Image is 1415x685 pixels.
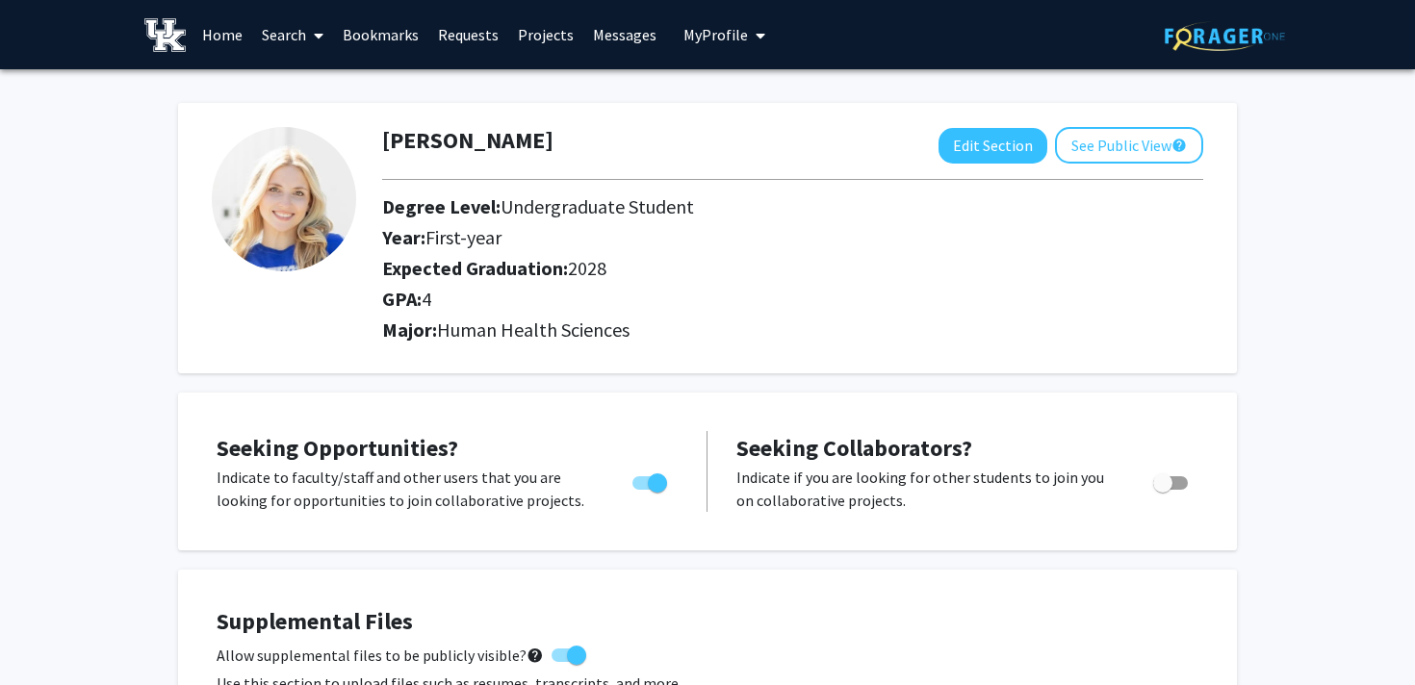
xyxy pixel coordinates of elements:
a: Home [193,1,252,68]
span: Seeking Collaborators? [736,433,972,463]
p: Indicate if you are looking for other students to join you on collaborative projects. [736,466,1117,512]
h2: GPA: [382,288,1173,311]
span: Undergraduate Student [501,194,694,218]
p: Indicate to faculty/staff and other users that you are looking for opportunities to join collabor... [217,466,596,512]
button: See Public View [1055,127,1203,164]
iframe: Chat [14,598,82,671]
span: 2028 [568,256,606,280]
span: Allow supplemental files to be publicly visible? [217,644,544,667]
button: Edit Section [939,128,1047,164]
h1: [PERSON_NAME] [382,127,553,155]
img: Profile Picture [212,127,356,271]
a: Requests [428,1,508,68]
span: My Profile [683,25,748,44]
h2: Year: [382,226,1173,249]
mat-icon: help [527,644,544,667]
a: Bookmarks [333,1,428,68]
span: Human Health Sciences [437,317,630,342]
h2: Expected Graduation: [382,257,1173,280]
span: Seeking Opportunities? [217,433,458,463]
a: Messages [583,1,666,68]
a: Search [252,1,333,68]
img: ForagerOne Logo [1165,21,1285,51]
span: 4 [422,287,431,311]
h2: Major: [382,318,1203,342]
span: First-year [425,225,502,249]
a: Projects [508,1,583,68]
div: Toggle [1145,466,1198,495]
h2: Degree Level: [382,195,1173,218]
h4: Supplemental Files [217,608,1198,636]
div: Toggle [625,466,678,495]
mat-icon: help [1171,134,1187,157]
img: University of Kentucky Logo [144,18,186,52]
